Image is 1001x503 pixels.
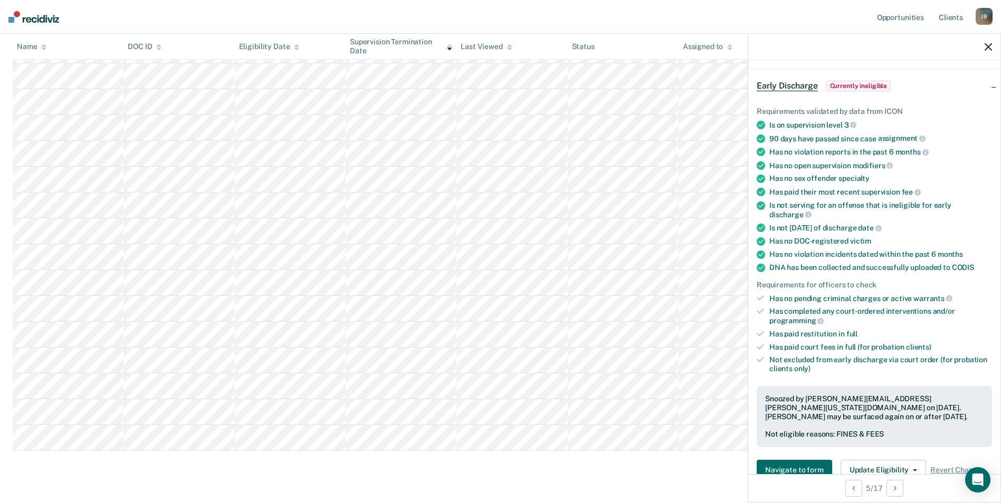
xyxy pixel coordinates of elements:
div: Status [572,42,595,51]
span: months [895,148,929,156]
div: 5 / 17 [748,474,1000,502]
div: Has paid restitution in [769,330,992,338]
div: Has no violation reports in the past 6 [769,147,992,157]
div: Is not [DATE] of discharge [769,223,992,233]
span: programming [769,316,824,325]
div: Has completed any court-ordered interventions and/or [769,307,992,325]
button: Update Eligibility [841,460,926,481]
div: J B [976,8,993,25]
div: Early DischargeCurrently ineligible [748,69,1000,103]
span: assignment [878,134,926,142]
span: months [938,250,963,258]
div: Has no violation incidents dated within the past 6 [769,250,992,259]
div: Has no pending criminal charges or active [769,294,992,303]
div: Last Viewed [461,42,512,51]
span: CODIS [952,263,974,272]
div: Has no open supervision [769,161,992,170]
span: fee [902,188,921,196]
span: Currently ineligible [826,81,891,91]
div: Not eligible reasons: FINES & FEES [765,430,984,439]
span: Revert Changes [930,466,985,475]
span: full [846,330,857,338]
div: Not excluded from early discharge via court order (for probation clients [769,355,992,373]
div: Requirements for officers to check [757,280,992,289]
span: discharge [769,210,812,219]
div: Supervision Termination Date [350,37,452,55]
div: Snoozed by [PERSON_NAME][EMAIL_ADDRESS][PERSON_NAME][US_STATE][DOMAIN_NAME] on [DATE]. [PERSON_NA... [765,394,984,421]
a: Navigate to form link [757,460,836,481]
div: Has no sex offender [769,174,992,183]
button: Next Opportunity [886,480,903,497]
div: Is not serving for an offense that is ineligible for early [769,201,992,219]
span: Early Discharge [757,81,818,91]
div: Has no DOC-registered [769,237,992,246]
button: Navigate to form [757,460,832,481]
div: Assigned to [683,42,732,51]
button: Previous Opportunity [845,480,862,497]
div: Is on supervision level [769,120,992,130]
div: DNA has been collected and successfully uploaded to [769,263,992,272]
div: Has paid their most recent supervision [769,187,992,197]
span: warrants [913,294,952,303]
span: date [858,224,881,232]
div: Open Intercom Messenger [965,467,990,492]
span: modifiers [853,161,893,170]
div: Name [17,42,46,51]
div: DOC ID [128,42,161,51]
span: 3 [844,121,857,129]
div: Eligibility Date [239,42,300,51]
span: clients) [906,343,931,351]
div: 90 days have passed since case [769,134,992,143]
span: only) [794,364,811,373]
img: Recidiviz [8,11,59,23]
span: victim [850,237,871,245]
div: Requirements validated by data from ICON [757,107,992,116]
div: Has paid court fees in full (for probation [769,343,992,352]
span: specialty [838,174,870,182]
